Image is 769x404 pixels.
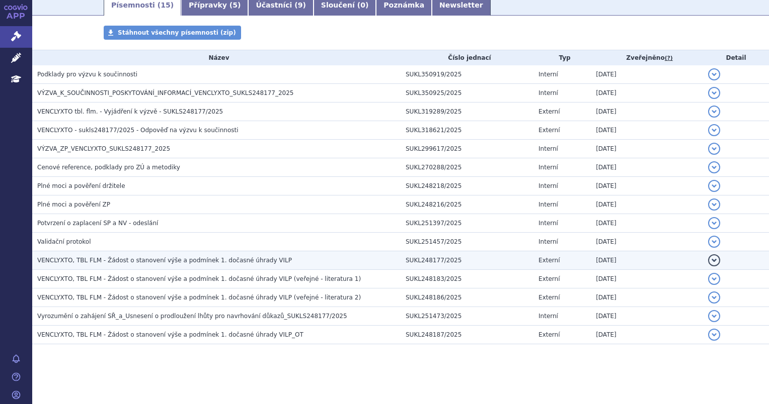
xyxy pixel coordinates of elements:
[37,145,170,152] span: VÝZVA_ZP_VENCLYXTO_SUKLS248177_2025
[37,71,137,78] span: Podklady pro výzvu k součinnosti
[665,55,673,62] abbr: (?)
[708,143,720,155] button: detail
[161,1,170,9] span: 15
[539,164,558,171] span: Interní
[591,326,703,344] td: [DATE]
[591,158,703,177] td: [DATE]
[708,106,720,118] button: detail
[104,26,241,40] a: Stáhnout všechny písemnosti (zip)
[591,177,703,195] td: [DATE]
[708,68,720,80] button: detail
[703,50,769,65] th: Detail
[539,275,560,282] span: Externí
[298,1,303,9] span: 9
[708,310,720,322] button: detail
[708,161,720,173] button: detail
[37,108,223,115] span: VENCLYXTO tbl. flm. - Vyjádření k výzvě - SUKLS248177/2025
[591,214,703,233] td: [DATE]
[708,124,720,136] button: detail
[37,164,180,171] span: Cenové reference, podklady pro ZÚ a metodiky
[37,201,110,208] span: Plné moci a pověření ZP
[708,273,720,285] button: detail
[539,257,560,264] span: Externí
[401,214,533,233] td: SUKL251397/2025
[708,329,720,341] button: detail
[591,288,703,307] td: [DATE]
[591,270,703,288] td: [DATE]
[401,195,533,214] td: SUKL248216/2025
[401,251,533,270] td: SUKL248177/2025
[401,50,533,65] th: Číslo jednací
[32,50,401,65] th: Název
[539,331,560,338] span: Externí
[708,291,720,304] button: detail
[37,294,361,301] span: VENCLYXTO, TBL FLM - Žádost o stanovení výše a podmínek 1. dočasné úhrady VILP (veřejné - literat...
[37,220,158,227] span: Potvrzení o zaplacení SP a NV - odeslání
[591,103,703,121] td: [DATE]
[591,121,703,140] td: [DATE]
[360,1,365,9] span: 0
[401,140,533,158] td: SUKL299617/2025
[37,182,125,189] span: Plné moci a pověření držitele
[591,140,703,158] td: [DATE]
[118,29,236,36] span: Stáhnout všechny písemnosti (zip)
[708,180,720,192] button: detail
[539,145,558,152] span: Interní
[539,220,558,227] span: Interní
[591,84,703,103] td: [DATE]
[591,251,703,270] td: [DATE]
[539,294,560,301] span: Externí
[539,201,558,208] span: Interní
[708,217,720,229] button: detail
[591,307,703,326] td: [DATE]
[708,87,720,99] button: detail
[401,270,533,288] td: SUKL248183/2025
[37,89,293,96] span: VÝZVA_K_SOUČINNOSTI_POSKYTOVÁNÍ_INFORMACÍ_VENCLYXTO_SUKLS248177_2025
[539,313,558,320] span: Interní
[401,177,533,195] td: SUKL248218/2025
[591,50,703,65] th: Zveřejněno
[591,65,703,84] td: [DATE]
[37,127,239,134] span: VENCLYXTO - sukls248177/2025 - Odpověď na výzvu k součinnosti
[539,127,560,134] span: Externí
[37,331,303,338] span: VENCLYXTO, TBL FLM - Žádost o stanovení výše a podmínek 1. dočasné úhrady VILP_OT
[708,198,720,211] button: detail
[401,121,533,140] td: SUKL318621/2025
[37,238,91,245] span: Validační protokol
[401,84,533,103] td: SUKL350925/2025
[539,71,558,78] span: Interní
[401,158,533,177] td: SUKL270288/2025
[37,275,361,282] span: VENCLYXTO, TBL FLM - Žádost o stanovení výše a podmínek 1. dočasné úhrady VILP (veřejné - literat...
[539,238,558,245] span: Interní
[37,257,292,264] span: VENCLYXTO, TBL FLM - Žádost o stanovení výše a podmínek 1. dočasné úhrady VILP
[37,313,347,320] span: Vyrozumění o zahájení SŘ_a_Usnesení o prodloužení lhůty pro navrhování důkazů_SUKLS248177/2025
[401,307,533,326] td: SUKL251473/2025
[539,182,558,189] span: Interní
[401,288,533,307] td: SUKL248186/2025
[401,233,533,251] td: SUKL251457/2025
[533,50,591,65] th: Typ
[401,326,533,344] td: SUKL248187/2025
[401,103,533,121] td: SUKL319289/2025
[591,195,703,214] td: [DATE]
[708,254,720,266] button: detail
[233,1,238,9] span: 5
[539,108,560,115] span: Externí
[591,233,703,251] td: [DATE]
[401,65,533,84] td: SUKL350919/2025
[708,236,720,248] button: detail
[539,89,558,96] span: Interní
